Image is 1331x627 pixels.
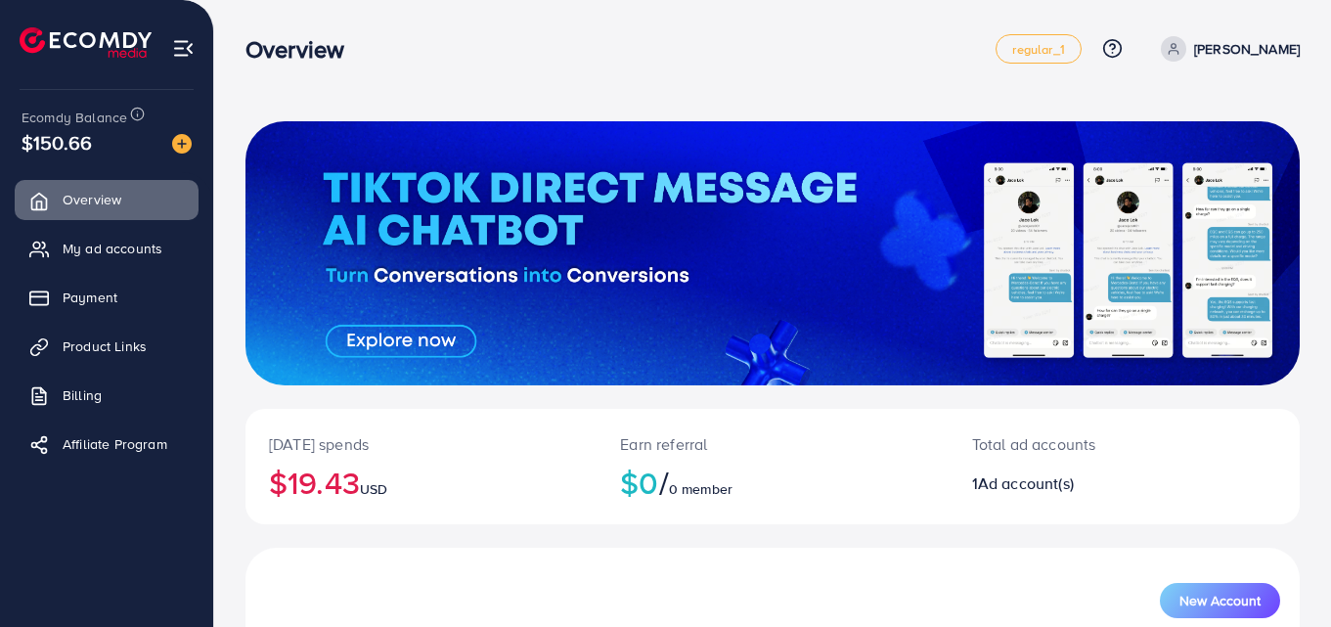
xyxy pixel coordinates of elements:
[620,432,924,456] p: Earn referral
[15,425,199,464] a: Affiliate Program
[269,464,573,501] h2: $19.43
[20,27,152,58] img: logo
[15,376,199,415] a: Billing
[63,190,121,209] span: Overview
[15,327,199,366] a: Product Links
[63,239,162,258] span: My ad accounts
[15,180,199,219] a: Overview
[1153,36,1300,62] a: [PERSON_NAME]
[972,474,1189,493] h2: 1
[1248,539,1316,612] iframe: Chat
[996,34,1081,64] a: regular_1
[172,37,195,60] img: menu
[15,229,199,268] a: My ad accounts
[1194,37,1300,61] p: [PERSON_NAME]
[1179,594,1261,607] span: New Account
[972,432,1189,456] p: Total ad accounts
[360,479,387,499] span: USD
[1160,583,1280,618] button: New Account
[269,432,573,456] p: [DATE] spends
[669,479,732,499] span: 0 member
[659,460,669,505] span: /
[63,336,147,356] span: Product Links
[978,472,1074,494] span: Ad account(s)
[15,278,199,317] a: Payment
[245,35,360,64] h3: Overview
[22,108,127,127] span: Ecomdy Balance
[1012,43,1064,56] span: regular_1
[63,288,117,307] span: Payment
[63,385,102,405] span: Billing
[172,134,192,154] img: image
[22,128,92,157] span: $150.66
[620,464,924,501] h2: $0
[63,434,167,454] span: Affiliate Program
